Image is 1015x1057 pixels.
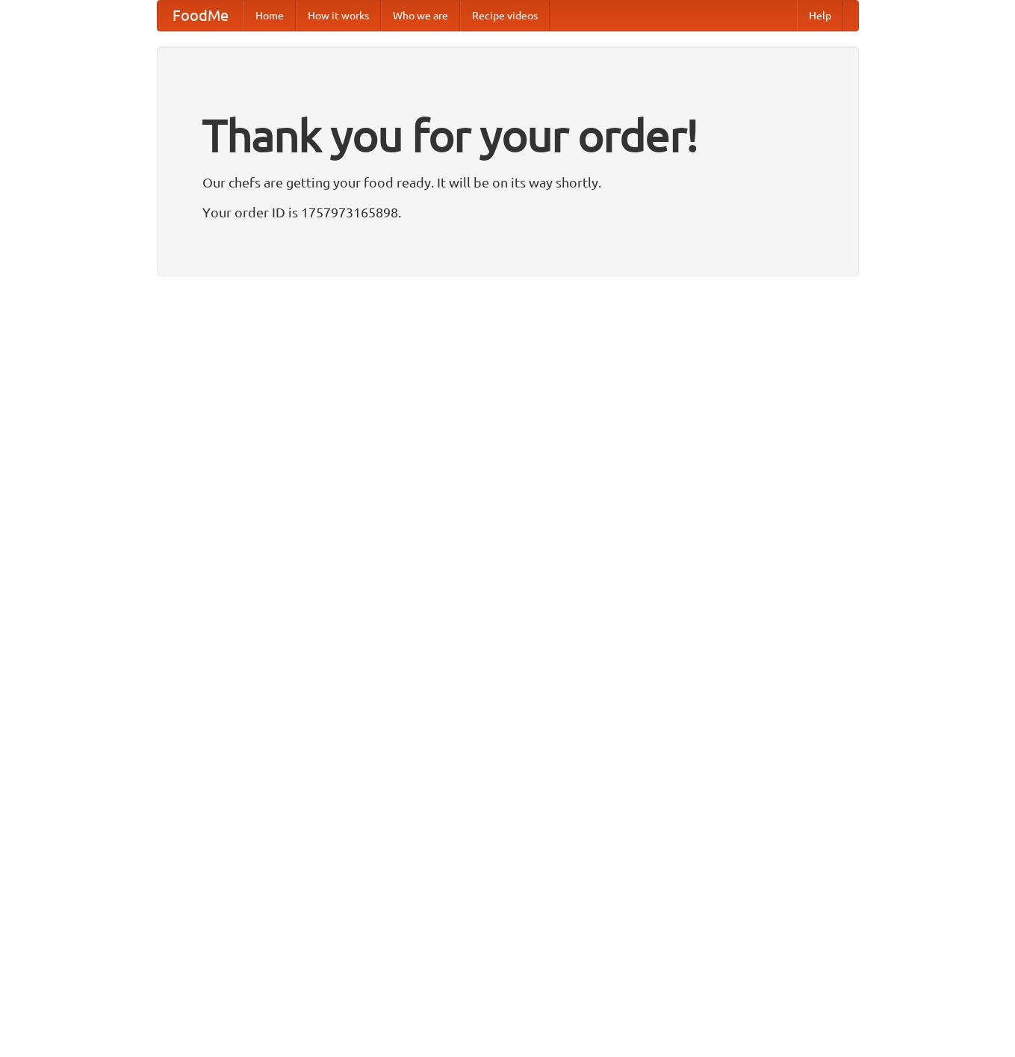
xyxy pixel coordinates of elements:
p: Your order ID is 1757973165898. [202,201,813,223]
p: Our chefs are getting your food ready. It will be on its way shortly. [202,171,813,193]
a: How it works [296,1,381,31]
a: Help [797,1,843,31]
a: Who we are [381,1,460,31]
a: FoodMe [158,1,243,31]
a: Recipe videos [460,1,550,31]
a: Home [243,1,296,31]
h1: Thank you for your order! [202,99,813,171]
